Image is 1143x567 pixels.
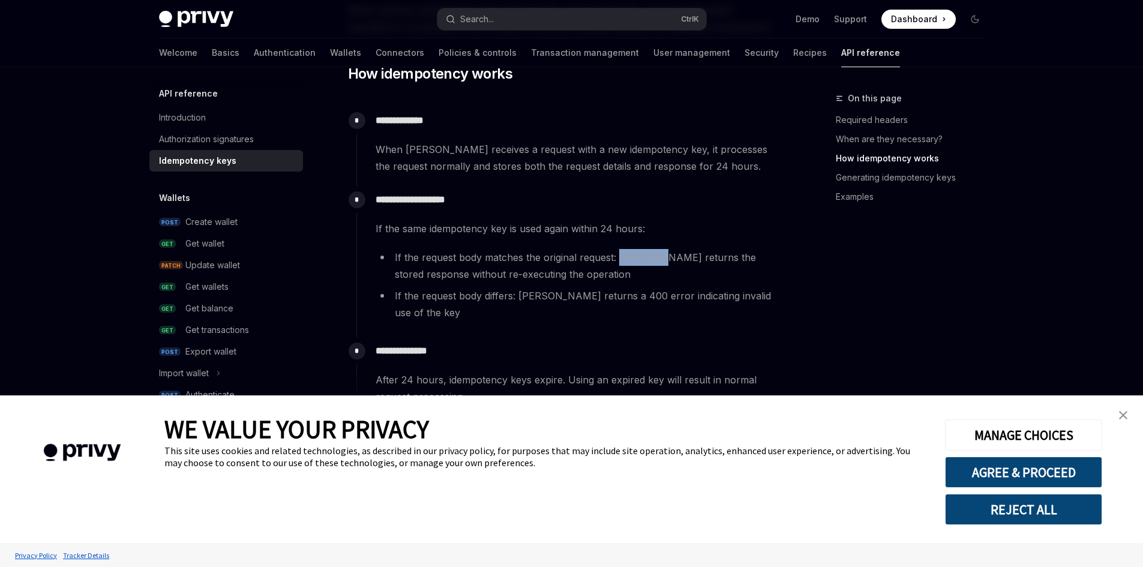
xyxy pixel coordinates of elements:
a: GETGet wallets [149,276,303,298]
a: Privacy Policy [12,545,60,566]
a: Connectors [376,38,424,67]
img: dark logo [159,11,233,28]
a: GETGet wallet [149,233,303,254]
span: WE VALUE YOUR PRIVACY [164,413,429,445]
div: Get transactions [185,323,249,337]
a: Required headers [836,110,994,130]
a: Dashboard [881,10,956,29]
a: Generating idempotency keys [836,168,994,187]
span: After 24 hours, idempotency keys expire. Using an expired key will result in normal request proce... [376,371,780,405]
a: Transaction management [531,38,639,67]
a: Idempotency keys [149,150,303,172]
a: Tracker Details [60,545,112,566]
span: On this page [848,91,902,106]
a: Policies & controls [439,38,517,67]
a: Introduction [149,107,303,128]
a: close banner [1111,403,1135,427]
button: AGREE & PROCEED [945,457,1102,488]
div: Authenticate [185,388,235,402]
a: Examples [836,187,994,206]
h5: Wallets [159,191,190,205]
li: If the request body differs: [PERSON_NAME] returns a 400 error indicating invalid use of the key [376,287,780,321]
a: Demo [796,13,820,25]
a: PATCHUpdate wallet [149,254,303,276]
span: POST [159,218,181,227]
div: Search... [460,12,494,26]
a: When are they necessary? [836,130,994,149]
a: Basics [212,38,239,67]
li: If the request body matches the original request: [PERSON_NAME] returns the stored response witho... [376,249,780,283]
div: Export wallet [185,344,236,359]
a: Wallets [330,38,361,67]
button: REJECT ALL [945,494,1102,525]
a: POSTAuthenticate [149,384,303,406]
h5: API reference [159,86,218,101]
div: Get wallets [185,280,229,294]
div: Get wallet [185,236,224,251]
a: Authentication [254,38,316,67]
div: Update wallet [185,258,240,272]
button: MANAGE CHOICES [945,419,1102,451]
img: company logo [18,427,146,479]
a: Welcome [159,38,197,67]
span: When [PERSON_NAME] receives a request with a new idempotency key, it processes the request normal... [376,141,780,175]
div: Authorization signatures [159,132,254,146]
a: GETGet balance [149,298,303,319]
a: Security [745,38,779,67]
a: POSTCreate wallet [149,211,303,233]
span: If the same idempotency key is used again within 24 hours: [376,220,780,237]
div: Import wallet [159,366,209,380]
span: POST [159,347,181,356]
span: GET [159,326,176,335]
button: Import wallet [149,362,303,384]
span: Dashboard [891,13,937,25]
div: Create wallet [185,215,238,229]
span: How idempotency works [348,64,512,83]
a: How idempotency works [836,149,994,168]
span: PATCH [159,261,183,270]
a: POSTExport wallet [149,341,303,362]
a: Support [834,13,867,25]
span: POST [159,391,181,400]
span: GET [159,239,176,248]
div: Get balance [185,301,233,316]
a: Authorization signatures [149,128,303,150]
a: User management [653,38,730,67]
button: Search...CtrlK [437,8,706,30]
a: GETGet transactions [149,319,303,341]
a: API reference [841,38,900,67]
img: close banner [1119,411,1127,419]
div: Idempotency keys [159,154,236,168]
div: Introduction [159,110,206,125]
a: Recipes [793,38,827,67]
div: This site uses cookies and related technologies, as described in our privacy policy, for purposes... [164,445,927,469]
span: GET [159,283,176,292]
button: Toggle dark mode [965,10,985,29]
span: GET [159,304,176,313]
span: Ctrl K [681,14,699,24]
